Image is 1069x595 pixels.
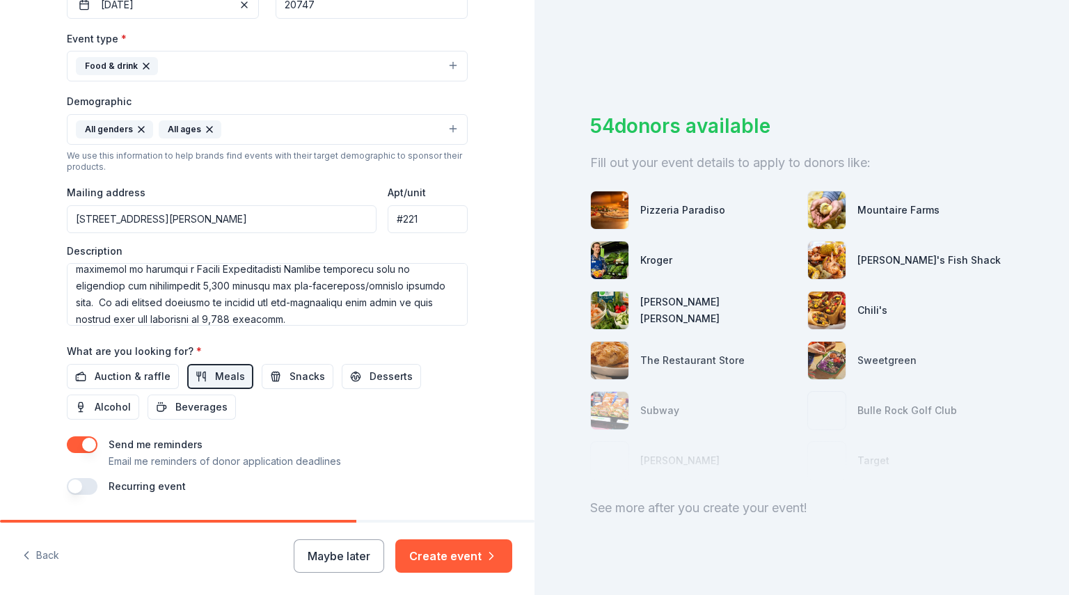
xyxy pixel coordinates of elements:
button: Alcohol [67,395,139,420]
button: Auction & raffle [67,364,179,389]
button: Create event [395,539,512,573]
label: Recurring event [109,480,186,492]
label: Apt/unit [388,186,426,200]
label: Mailing address [67,186,145,200]
label: Event type [67,32,127,46]
label: What are you looking for? [67,344,202,358]
div: Pizzeria Paradiso [640,202,725,219]
div: [PERSON_NAME] [PERSON_NAME] [640,294,796,327]
span: Snacks [290,368,325,385]
input: # [388,205,468,233]
img: photo for Mountaire Farms [808,191,846,229]
div: 54 donors available [590,111,1013,141]
div: All ages [159,120,221,138]
div: All genders [76,120,153,138]
input: Enter a US address [67,205,377,233]
div: We use this information to help brands find events with their target demographic to sponsor their... [67,150,468,173]
button: Snacks [262,364,333,389]
label: Demographic [67,95,132,109]
button: Desserts [342,364,421,389]
button: Meals [187,364,253,389]
span: Meals [215,368,245,385]
button: Food & drink [67,51,468,81]
span: Beverages [175,399,228,415]
label: Send me reminders [109,438,203,450]
img: photo for Pizzeria Paradiso [591,191,628,229]
label: Description [67,244,122,258]
img: photo for Chili's [808,292,846,329]
button: All gendersAll ages [67,114,468,145]
p: Email me reminders of donor application deadlines [109,453,341,470]
div: Food & drink [76,57,158,75]
button: Maybe later [294,539,384,573]
div: Kroger [640,252,672,269]
button: Beverages [148,395,236,420]
div: Fill out your event details to apply to donors like: [590,152,1013,174]
span: Auction & raffle [95,368,171,385]
div: See more after you create your event! [590,497,1013,519]
span: Desserts [370,368,413,385]
img: photo for Harris Teeter [591,292,628,329]
textarea: loremip dol Sit, Ame. co adipisc el sedd eiu tem 0in Utlabo 5,948 Etdolo Magnaali enimadmini veni... [67,263,468,326]
img: photo for Ford's Fish Shack [808,241,846,279]
div: Chili's [857,302,887,319]
button: Back [22,541,59,571]
span: Alcohol [95,399,131,415]
img: photo for Kroger [591,241,628,279]
div: [PERSON_NAME]'s Fish Shack [857,252,1001,269]
div: Mountaire Farms [857,202,940,219]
